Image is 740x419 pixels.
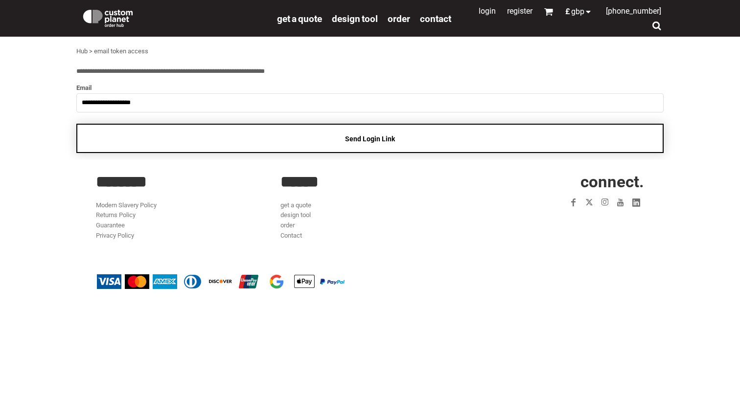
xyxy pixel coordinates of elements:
img: Mastercard [125,274,149,289]
div: > [89,46,92,57]
a: Login [479,6,496,16]
img: Discover [208,274,233,289]
a: Guarantee [96,221,125,229]
img: Diners Club [181,274,205,289]
a: Register [507,6,532,16]
img: PayPal [320,279,345,285]
img: American Express [153,274,177,289]
a: Modern Slavery Policy [96,201,157,209]
a: Hub [76,47,88,55]
iframe: Customer reviews powered by Trustpilot [509,216,644,228]
a: Returns Policy [96,211,136,219]
span: GBP [571,8,584,16]
img: China UnionPay [236,274,261,289]
span: [PHONE_NUMBER] [606,6,661,16]
div: email token access [94,46,148,57]
span: Send Login Link [345,135,395,143]
label: Email [76,82,664,93]
a: Privacy Policy [96,232,134,239]
a: order [388,13,410,24]
img: Apple Pay [292,274,317,289]
a: design tool [280,211,311,219]
img: Visa [97,274,121,289]
a: Contact [420,13,451,24]
img: Google Pay [264,274,289,289]
a: design tool [332,13,378,24]
h2: CONNECT. [465,174,644,190]
a: get a quote [280,201,311,209]
a: Contact [280,232,302,239]
span: £ [565,8,571,16]
img: Custom Planet [81,7,135,27]
a: Custom Planet [76,2,272,32]
a: get a quote [277,13,322,24]
a: order [280,221,295,229]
